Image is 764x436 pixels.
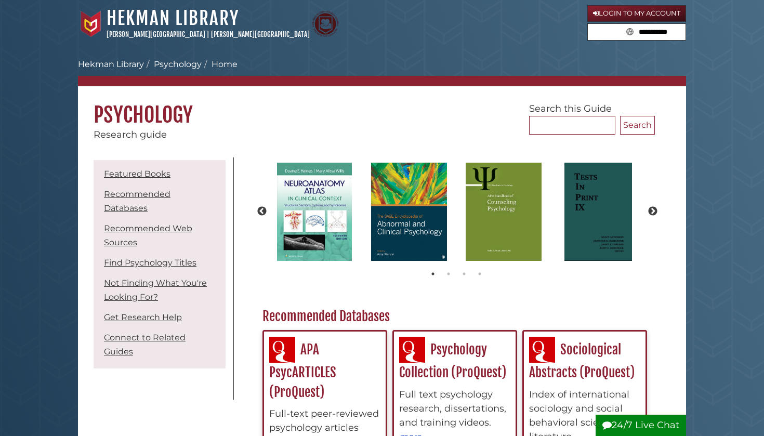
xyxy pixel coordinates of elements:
form: Search library guides, policies, and FAQs. [587,23,686,41]
img: The SAGE Encyclopedia of Abnormal and Clinical Psychology [366,157,453,267]
button: Next [648,206,658,217]
button: Search [620,116,655,135]
button: 24/7 Live Chat [596,415,686,436]
a: Connect to Related Guides [104,333,186,356]
a: [PERSON_NAME][GEOGRAPHIC_DATA] [107,30,205,38]
div: Full text psychology research, dissertations, and training videos. [399,388,510,430]
a: Not Finding What You're Looking For? [104,278,207,302]
button: Search [623,24,637,38]
a: Find Psychology Titles [104,258,196,268]
button: 2 of 4 [443,269,454,279]
img: Calvin Theological Seminary [312,11,338,37]
a: Recommended Web Sources [104,223,192,247]
h2: Recommended Databases [257,308,655,325]
a: Get Research Help [104,312,182,322]
nav: breadcrumb [78,58,686,86]
a: Psychology Collection (ProQuest) [399,341,506,381]
h1: Psychology [78,86,686,128]
img: Neuroanatomy atlas in clinical context [272,157,357,267]
button: 1 of 4 [428,269,438,279]
img: APA Handbook of Counseling Psychology [460,157,547,267]
a: Featured Books [104,169,170,179]
a: Hekman Library [107,7,239,30]
a: Hekman Library [78,59,144,69]
a: Recommended Databases [104,189,170,213]
li: Home [202,58,238,71]
a: Sociological Abstracts (ProQuest) [529,341,635,381]
div: Guide Pages [94,157,226,374]
button: Previous [257,206,267,217]
button: 4 of 4 [475,269,485,279]
span: Research guide [94,129,167,140]
span: | [207,30,209,38]
img: Calvin University [78,11,104,37]
a: APA PsycARTICLES (ProQuest) [269,341,336,400]
img: Tests in Print IX: an index to tests, test reviews, and the literature on specific tests [559,157,638,267]
button: 3 of 4 [459,269,469,279]
a: Psychology [154,59,202,69]
a: Login to My Account [587,5,686,22]
a: [PERSON_NAME][GEOGRAPHIC_DATA] [211,30,310,38]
